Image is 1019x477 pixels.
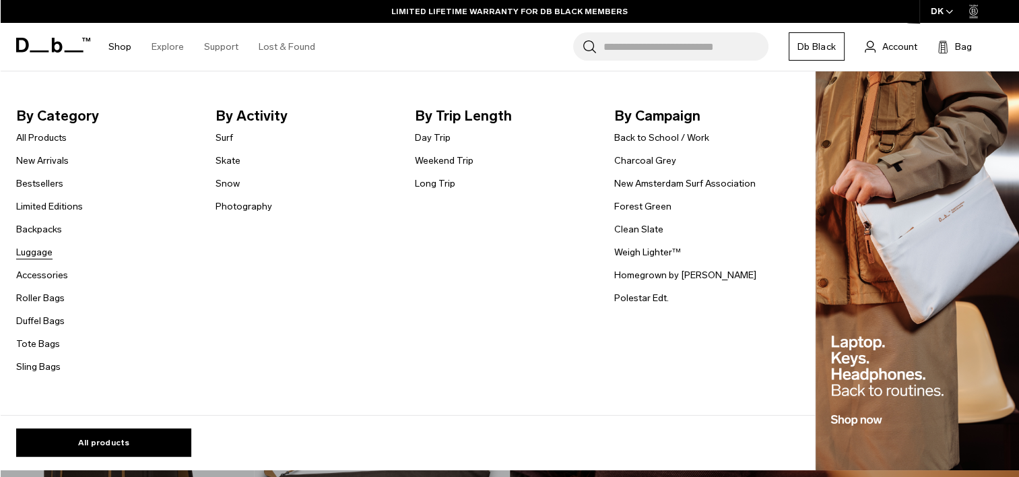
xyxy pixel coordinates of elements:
a: Sling Bags [16,360,61,374]
a: Snow [216,177,240,191]
a: Long Trip [415,177,455,191]
a: Explore [152,23,184,71]
a: All products [16,428,191,457]
a: Skate [216,154,240,168]
a: Surf [216,131,233,145]
a: Charcoal Grey [614,154,676,168]
a: Polestar Edt. [614,291,669,305]
a: Limited Editions [16,199,83,214]
a: Accessories [16,268,68,282]
a: Roller Bags [16,291,65,305]
a: Tote Bags [16,337,60,351]
a: Shop [108,23,131,71]
a: New Amsterdam Surf Association [614,177,756,191]
span: By Category [16,105,194,127]
span: By Activity [216,105,393,127]
a: Weekend Trip [415,154,473,168]
a: Account [865,38,917,55]
a: Back to School / Work [614,131,709,145]
nav: Main Navigation [98,23,325,71]
a: Day Trip [415,131,451,145]
button: Bag [938,38,972,55]
a: Forest Green [614,199,671,214]
a: Clean Slate [614,222,663,236]
a: Bestsellers [16,177,63,191]
span: By Trip Length [415,105,593,127]
a: Backpacks [16,222,62,236]
a: All Products [16,131,67,145]
span: Account [882,40,917,54]
span: By Campaign [614,105,792,127]
span: Bag [955,40,972,54]
a: Luggage [16,245,53,259]
a: Weigh Lighter™ [614,245,681,259]
a: Lost & Found [259,23,315,71]
a: Support [204,23,238,71]
a: Duffel Bags [16,314,65,328]
a: New Arrivals [16,154,69,168]
a: Photography [216,199,272,214]
a: Db Black [789,32,845,61]
img: Db [816,71,1019,471]
a: Homegrown by [PERSON_NAME] [614,268,756,282]
a: LIMITED LIFETIME WARRANTY FOR DB BLACK MEMBERS [391,5,628,18]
